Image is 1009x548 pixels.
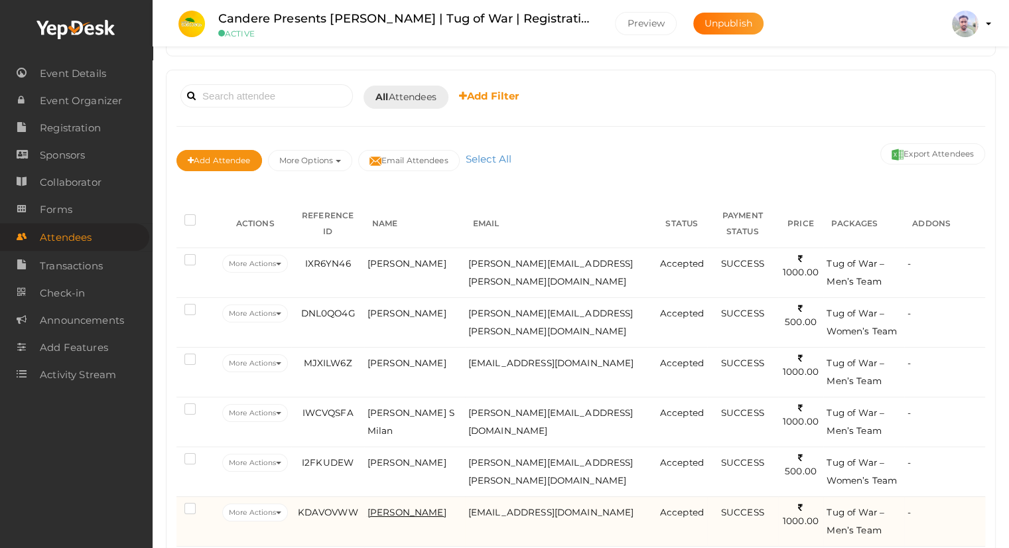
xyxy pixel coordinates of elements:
span: SUCCESS [721,507,764,517]
span: [PERSON_NAME][EMAIL_ADDRESS][DOMAIN_NAME] [468,407,634,436]
img: 0C2H5NAW_small.jpeg [178,11,205,37]
span: Accepted [660,258,704,269]
th: NAME [364,200,465,248]
th: PRICE [778,200,824,248]
span: 500.00 [785,452,817,477]
span: - [908,457,911,468]
button: Email Attendees [358,150,460,171]
span: Attendees [40,224,92,251]
label: Candere Presents [PERSON_NAME] | Tug of War | Registration [218,9,595,29]
span: SUCCESS [721,358,764,368]
th: ACTIONS [219,200,291,248]
span: Tug of War – Women’s Team [827,457,897,486]
span: [EMAIL_ADDRESS][DOMAIN_NAME] [468,358,634,368]
span: Tug of War – Men’s Team [827,258,884,287]
span: SUCCESS [721,407,764,418]
span: Event Organizer [40,88,122,114]
b: All [375,91,388,103]
span: Add Features [40,334,108,361]
span: [PERSON_NAME][EMAIL_ADDRESS][PERSON_NAME][DOMAIN_NAME] [468,308,634,336]
span: - [908,507,911,517]
span: [PERSON_NAME] [368,358,446,368]
button: Add Attendee [176,150,262,171]
span: Forms [40,196,72,223]
span: - [908,258,911,269]
span: 1000.00 [783,353,819,377]
span: SUCCESS [721,308,764,318]
img: mail-filled.svg [370,155,381,167]
span: IWCVQSFA [302,407,353,418]
span: Accepted [660,308,704,318]
span: - [908,358,911,368]
span: Attendees [375,90,437,104]
button: More Actions [222,404,288,422]
button: More Actions [222,504,288,521]
span: [PERSON_NAME] S Milan [368,407,454,436]
span: Registration [40,115,101,141]
span: - [908,407,911,418]
span: [PERSON_NAME][EMAIL_ADDRESS][PERSON_NAME][DOMAIN_NAME] [468,258,634,287]
button: More Actions [222,255,288,273]
button: More Actions [222,454,288,472]
button: Unpublish [693,13,764,34]
button: More Options [268,150,352,171]
span: Sponsors [40,142,85,169]
span: Accepted [660,358,704,368]
span: [PERSON_NAME] [368,507,446,517]
span: Tug of War – Men’s Team [827,407,884,436]
span: Accepted [660,457,704,468]
button: Preview [615,12,677,35]
span: 1000.00 [783,502,819,527]
small: ACTIVE [218,29,595,38]
span: Collaborator [40,169,101,196]
span: Unpublish [705,17,752,29]
span: Accepted [660,407,704,418]
th: PAYMENT STATUS [707,200,778,248]
th: PACKAGES [823,200,904,248]
th: ADDONS [904,200,985,248]
span: I2FKUDEW [302,457,354,468]
a: Select All [462,153,515,165]
button: More Actions [222,305,288,322]
img: ACg8ocJxTL9uYcnhaNvFZuftGNHJDiiBHTVJlCXhmLL3QY_ku3qgyu-z6A=s100 [952,11,978,37]
span: 1000.00 [783,253,819,278]
span: [PERSON_NAME] [368,258,446,269]
span: Tug of War – Women’s Team [827,308,897,336]
b: Add Filter [459,90,519,102]
span: Event Details [40,60,106,87]
th: EMAIL [465,200,657,248]
span: Tug of War – Men’s Team [827,358,884,386]
span: - [908,308,911,318]
span: [PERSON_NAME] [368,308,446,318]
span: Check-in [40,280,85,307]
img: excel.svg [892,149,904,161]
button: Export Attendees [880,143,985,165]
span: SUCCESS [721,258,764,269]
span: DNL0QO4G [301,308,354,318]
span: [PERSON_NAME] [368,457,446,468]
span: [PERSON_NAME][EMAIL_ADDRESS][PERSON_NAME][DOMAIN_NAME] [468,457,634,486]
span: Announcements [40,307,124,334]
button: More Actions [222,354,288,372]
span: Transactions [40,253,103,279]
span: Tug of War – Men’s Team [827,507,884,535]
input: Search attendee [180,84,353,107]
span: MJXILW6Z [303,358,352,368]
span: REFERENCE ID [302,210,354,236]
span: Activity Stream [40,362,116,388]
span: 1000.00 [783,403,819,427]
span: SUCCESS [721,457,764,468]
span: KDAVOVWW [297,507,358,517]
span: Accepted [660,507,704,517]
span: IXR6YN46 [304,258,350,269]
span: 500.00 [785,303,817,328]
span: [EMAIL_ADDRESS][DOMAIN_NAME] [468,507,634,517]
th: STATUS [657,200,707,248]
